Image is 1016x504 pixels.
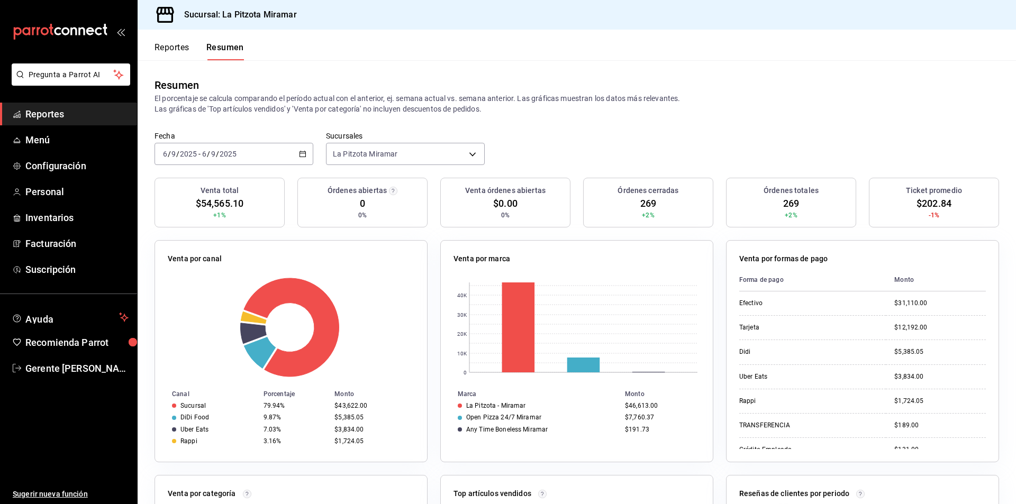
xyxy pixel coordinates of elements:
[264,402,326,409] div: 79.94%
[326,132,485,140] label: Sucursales
[25,262,129,277] span: Suscripción
[25,311,115,324] span: Ayuda
[168,488,236,499] p: Venta por categoría
[886,269,986,291] th: Monto
[333,149,397,159] span: La Pitzota Miramar
[155,93,999,114] p: El porcentaje se calcula comparando el período actual con el anterior, ej. semana actual vs. sema...
[25,361,129,375] span: Gerente [PERSON_NAME]
[894,421,986,430] div: $189.00
[783,196,799,210] span: 269
[202,150,207,158] input: --
[621,388,713,400] th: Monto
[739,269,886,291] th: Forma de pago
[334,414,410,421] div: $5,385.05
[198,150,201,158] span: -
[360,196,365,210] span: 0
[334,426,410,433] div: $3,834.00
[259,388,330,400] th: Porcentaje
[180,402,206,409] div: Sucursal
[29,69,114,80] span: Pregunta a Parrot AI
[739,488,849,499] p: Reseñas de clientes por periodo
[894,323,986,332] div: $12,192.00
[457,292,467,298] text: 40K
[196,196,243,210] span: $54,565.10
[25,236,129,251] span: Facturación
[358,210,367,220] span: 0%
[25,210,129,225] span: Inventarios
[457,312,467,318] text: 30K
[640,196,656,210] span: 269
[625,402,696,409] div: $46,613.00
[739,253,828,264] p: Venta por formas de pago
[334,437,410,445] div: $1,724.05
[328,185,387,196] h3: Órdenes abiertas
[155,42,244,60] div: navigation tabs
[155,77,199,93] div: Resumen
[466,426,548,433] div: Any Time Boneless Miramar
[264,437,326,445] div: 3.16%
[207,150,210,158] span: /
[168,150,171,158] span: /
[180,426,208,433] div: Uber Eats
[453,253,510,264] p: Venta por marca
[180,414,209,421] div: DiDi Food
[917,196,951,210] span: $202.84
[155,132,313,140] label: Fecha
[785,210,797,220] span: +2%
[501,210,510,220] span: 0%
[466,402,526,409] div: La Pitzota - Miramar
[894,299,986,308] div: $31,110.00
[906,185,962,196] h3: Ticket promedio
[25,335,129,350] span: Recomienda Parrot
[25,159,129,173] span: Configuración
[206,42,244,60] button: Resumen
[264,414,326,421] div: 9.87%
[739,397,845,406] div: Rappi
[179,150,197,158] input: ----
[739,421,845,430] div: TRANSFERENCIA
[116,28,125,36] button: open_drawer_menu
[618,185,678,196] h3: Órdenes cerradas
[171,150,176,158] input: --
[453,488,531,499] p: Top artículos vendidos
[25,133,129,147] span: Menú
[25,107,129,121] span: Reportes
[739,299,845,308] div: Efectivo
[12,63,130,86] button: Pregunta a Parrot AI
[176,150,179,158] span: /
[642,210,654,220] span: +2%
[180,437,197,445] div: Rappi
[894,445,986,454] div: $131.00
[493,196,518,210] span: $0.00
[213,210,225,220] span: +1%
[216,150,219,158] span: /
[739,445,845,454] div: Crédito Empleado
[894,347,986,356] div: $5,385.05
[625,426,696,433] div: $191.73
[441,388,621,400] th: Marca
[764,185,819,196] h3: Órdenes totales
[465,185,546,196] h3: Venta órdenes abiertas
[330,388,427,400] th: Monto
[739,372,845,381] div: Uber Eats
[894,372,986,381] div: $3,834.00
[219,150,237,158] input: ----
[25,185,129,199] span: Personal
[739,347,845,356] div: Didi
[457,351,467,356] text: 10K
[894,397,986,406] div: $1,724.05
[466,414,541,421] div: Open Pizza 24/7 Miramar
[201,185,239,196] h3: Venta total
[457,331,467,337] text: 20K
[464,370,467,375] text: 0
[7,77,130,88] a: Pregunta a Parrot AI
[625,414,696,421] div: $7,760.37
[929,210,939,220] span: -1%
[176,8,297,21] h3: Sucursal: La Pitzota Miramar
[211,150,216,158] input: --
[162,150,168,158] input: --
[155,42,189,60] button: Reportes
[334,402,410,409] div: $43,622.00
[168,253,222,264] p: Venta por canal
[13,489,129,500] span: Sugerir nueva función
